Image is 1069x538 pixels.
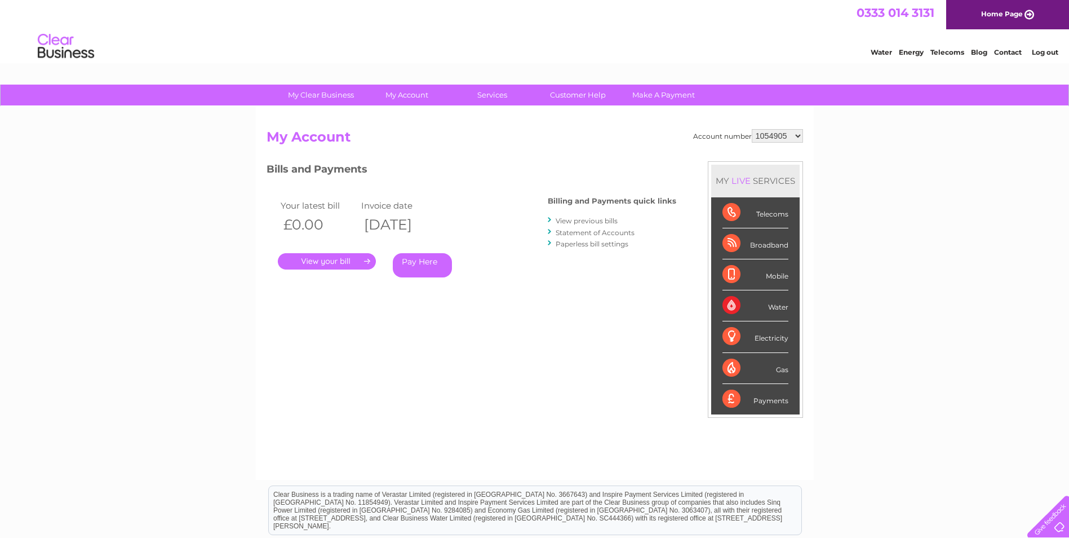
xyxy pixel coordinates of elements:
[267,161,676,181] h3: Bills and Payments
[278,253,376,270] a: .
[446,85,539,105] a: Services
[722,321,788,352] div: Electricity
[722,197,788,228] div: Telecoms
[722,228,788,259] div: Broadband
[971,48,987,56] a: Blog
[556,217,618,225] a: View previous bills
[693,129,803,143] div: Account number
[360,85,453,105] a: My Account
[269,6,801,55] div: Clear Business is a trading name of Verastar Limited (registered in [GEOGRAPHIC_DATA] No. 3667643...
[531,85,624,105] a: Customer Help
[556,228,635,237] a: Statement of Accounts
[548,197,676,205] h4: Billing and Payments quick links
[711,165,800,197] div: MY SERVICES
[393,253,452,277] a: Pay Here
[722,259,788,290] div: Mobile
[722,384,788,414] div: Payments
[556,240,628,248] a: Paperless bill settings
[617,85,710,105] a: Make A Payment
[278,213,359,236] th: £0.00
[899,48,924,56] a: Energy
[1032,48,1058,56] a: Log out
[37,29,95,64] img: logo.png
[729,175,753,186] div: LIVE
[278,198,359,213] td: Your latest bill
[274,85,367,105] a: My Clear Business
[722,290,788,321] div: Water
[358,198,440,213] td: Invoice date
[871,48,892,56] a: Water
[267,129,803,151] h2: My Account
[930,48,964,56] a: Telecoms
[358,213,440,236] th: [DATE]
[722,353,788,384] div: Gas
[994,48,1022,56] a: Contact
[857,6,934,20] a: 0333 014 3131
